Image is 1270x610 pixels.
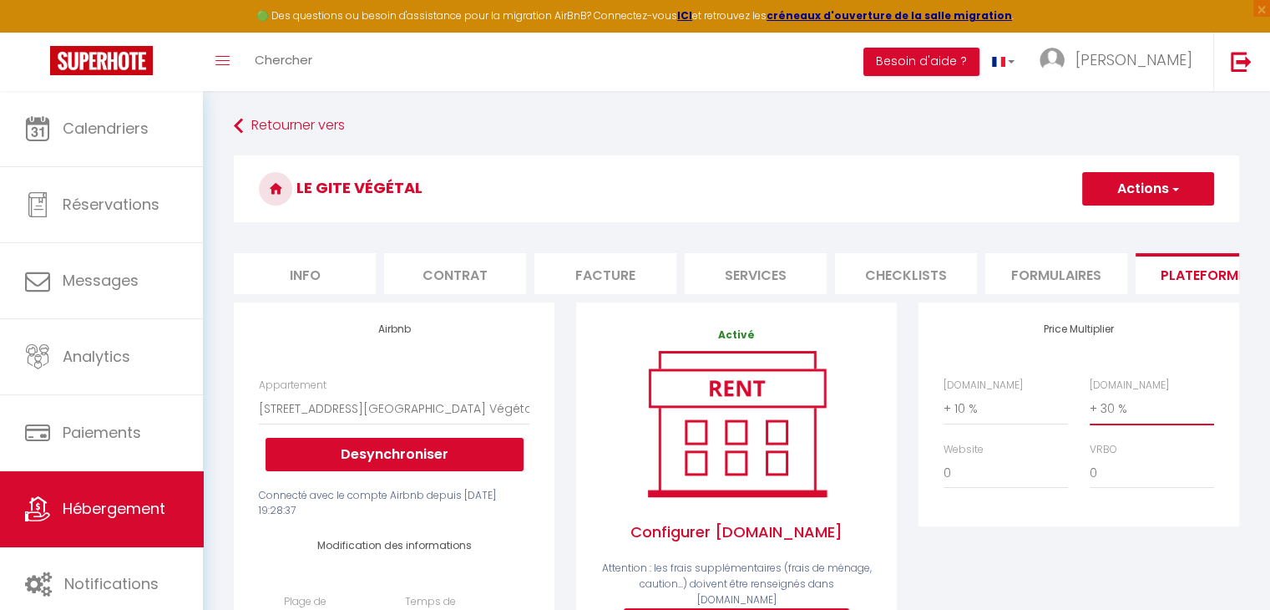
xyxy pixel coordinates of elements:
[1082,172,1214,206] button: Actions
[242,33,325,91] a: Chercher
[1090,442,1117,458] label: VRBO
[234,253,376,294] li: Info
[863,48,979,76] button: Besoin d'aide ?
[63,498,165,519] span: Hébergement
[13,7,63,57] button: Ouvrir le widget de chat LiveChat
[255,51,312,69] span: Chercher
[259,323,529,335] h4: Airbnb
[835,253,977,294] li: Checklists
[234,155,1239,222] h3: Le Gite Végétal
[630,343,843,504] img: rent.png
[63,118,149,139] span: Calendriers
[1090,378,1169,394] label: [DOMAIN_NAME]
[534,253,676,294] li: Facture
[601,328,872,343] p: Activé
[601,504,872,561] span: Configurer [DOMAIN_NAME]
[63,422,141,443] span: Paiements
[384,253,526,294] li: Contrat
[985,253,1127,294] li: Formulaires
[1040,48,1065,73] img: ...
[1027,33,1213,91] a: ... [PERSON_NAME]
[63,270,139,291] span: Messages
[1231,51,1252,72] img: logout
[1075,49,1192,70] span: [PERSON_NAME]
[50,46,153,75] img: Super Booking
[63,194,159,215] span: Réservations
[284,540,504,552] h4: Modification des informations
[944,442,984,458] label: Website
[944,323,1214,335] h4: Price Multiplier
[944,378,1023,394] label: [DOMAIN_NAME]
[63,346,130,367] span: Analytics
[677,8,692,23] a: ICI
[234,111,1239,141] a: Retourner vers
[259,488,529,520] div: Connecté avec le compte Airbnb depuis [DATE] 19:28:37
[259,378,326,394] label: Appartement
[767,8,1012,23] a: créneaux d'ouverture de la salle migration
[685,253,827,294] li: Services
[64,573,159,594] span: Notifications
[602,561,872,607] span: Attention : les frais supplémentaires (frais de ménage, caution...) doivent être renseignés dans ...
[266,438,524,471] button: Desynchroniser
